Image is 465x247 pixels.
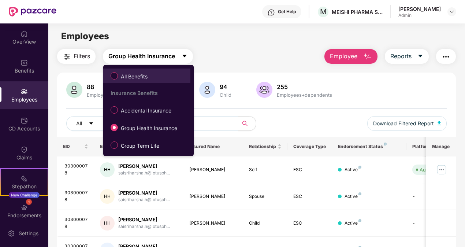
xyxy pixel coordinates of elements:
div: Child [249,220,282,227]
div: Spouse [249,193,282,200]
div: 1 [26,199,32,205]
span: Employee Name [100,144,172,150]
button: Allcaret-down [66,116,111,131]
span: Relationship [249,144,276,150]
span: Employees [61,31,109,41]
img: svg+xml;base64,PHN2ZyB4bWxucz0iaHR0cDovL3d3dy53My5vcmcvMjAwMC9zdmciIHdpZHRoPSI4IiBoZWlnaHQ9IjgiIH... [358,219,361,222]
img: svg+xml;base64,PHN2ZyBpZD0iSGVscC0zMngzMiIgeG1sbnM9Imh0dHA6Ly93d3cudzMub3JnLzIwMDAvc3ZnIiB3aWR0aD... [268,9,275,16]
span: Group Term Life [118,142,162,150]
span: Group Health Insurance [108,52,175,61]
div: Admin [398,12,441,18]
span: EID [63,144,83,150]
img: svg+xml;base64,PHN2ZyBpZD0iRW5kb3JzZW1lbnRzIiB4bWxucz0iaHR0cDovL3d3dy53My5vcmcvMjAwMC9zdmciIHdpZH... [21,204,28,211]
span: Group Health Insurance [118,124,180,132]
div: ESC [293,193,326,200]
div: ESC [293,220,326,227]
span: M [320,7,327,16]
span: Employee [330,52,357,61]
img: svg+xml;base64,PHN2ZyBpZD0iQ2xhaW0iIHhtbG5zPSJodHRwOi8vd3d3LnczLm9yZy8yMDAwL3N2ZyIgd2lkdGg9IjIwIi... [21,146,28,153]
div: 303000078 [64,216,89,230]
img: svg+xml;base64,PHN2ZyB4bWxucz0iaHR0cDovL3d3dy53My5vcmcvMjAwMC9zdmciIHdpZHRoPSIyNCIgaGVpZ2h0PSIyNC... [442,52,450,61]
th: Insured Name [183,137,243,156]
div: saisriharsha.h@lotusph... [118,223,170,230]
div: Employees [85,92,113,98]
div: [PERSON_NAME] [118,216,170,223]
div: HH [100,162,115,177]
span: Accidental Insurance [118,107,174,115]
div: [PERSON_NAME] [189,220,237,227]
th: Manage [426,137,456,156]
img: svg+xml;base64,PHN2ZyBpZD0iU2V0dGluZy0yMHgyMCIgeG1sbnM9Imh0dHA6Ly93d3cudzMub3JnLzIwMDAvc3ZnIiB3aW... [8,230,15,237]
img: manageButton [436,164,447,176]
th: Relationship [243,137,288,156]
div: Endorsement Status [338,144,401,150]
span: caret-down [417,53,423,60]
span: Download Filtered Report [373,119,434,128]
img: svg+xml;base64,PHN2ZyBpZD0iQmVuZWZpdHMiIHhtbG5zPSJodHRwOi8vd3d3LnczLm9yZy8yMDAwL3N2ZyIgd2lkdGg9Ij... [21,59,28,66]
th: Coverage Type [287,137,332,156]
div: MEISHI PHARMA SERVICES PRIVATE LIMITED [332,8,383,15]
div: [PERSON_NAME] [118,189,170,196]
th: Employee Name [94,137,183,156]
div: Active [345,166,361,173]
div: Child [218,92,233,98]
button: Filters [57,49,96,64]
button: Download Filtered Report [367,116,447,131]
div: [PERSON_NAME] [118,163,170,170]
div: Get Help [278,9,296,15]
img: svg+xml;base64,PHN2ZyB4bWxucz0iaHR0cDovL3d3dy53My5vcmcvMjAwMC9zdmciIHdpZHRoPSIyNCIgaGVpZ2h0PSIyNC... [63,52,71,61]
div: 303000078 [64,189,89,203]
img: svg+xml;base64,PHN2ZyB4bWxucz0iaHR0cDovL3d3dy53My5vcmcvMjAwMC9zdmciIHhtbG5zOnhsaW5rPSJodHRwOi8vd3... [256,82,272,98]
img: svg+xml;base64,PHN2ZyB4bWxucz0iaHR0cDovL3d3dy53My5vcmcvMjAwMC9zdmciIHhtbG5zOnhsaW5rPSJodHRwOi8vd3... [66,82,82,98]
td: - [406,210,458,237]
img: svg+xml;base64,PHN2ZyBpZD0iSG9tZSIgeG1sbnM9Imh0dHA6Ly93d3cudzMub3JnLzIwMDAvc3ZnIiB3aWR0aD0iMjAiIG... [21,30,28,37]
div: ESC [293,166,326,173]
div: [PERSON_NAME] [189,166,237,173]
img: svg+xml;base64,PHN2ZyBpZD0iQ0RfQWNjb3VudHMiIGRhdGEtbmFtZT0iQ0QgQWNjb3VudHMiIHhtbG5zPSJodHRwOi8vd3... [21,117,28,124]
img: svg+xml;base64,PHN2ZyB4bWxucz0iaHR0cDovL3d3dy53My5vcmcvMjAwMC9zdmciIHhtbG5zOnhsaW5rPSJodHRwOi8vd3... [438,121,441,125]
span: search [238,121,252,126]
div: [PERSON_NAME] [398,5,441,12]
button: search [238,116,256,131]
span: All Benefits [118,73,150,81]
div: Auto Verified [420,166,449,173]
div: HH [100,189,115,204]
div: Active [345,193,361,200]
div: Self [249,166,282,173]
div: Employees+dependents [275,92,334,98]
button: Group Health Insurancecaret-down [103,49,193,64]
div: 255 [275,83,334,91]
div: HH [100,216,115,231]
span: caret-down [182,53,187,60]
div: saisriharsha.h@lotusph... [118,196,170,203]
div: 303000078 [64,163,89,177]
img: svg+xml;base64,PHN2ZyBpZD0iRHJvcGRvd24tMzJ4MzIiIHhtbG5zPSJodHRwOi8vd3d3LnczLm9yZy8yMDAwL3N2ZyIgd2... [449,9,455,15]
img: svg+xml;base64,PHN2ZyBpZD0iRW1wbG95ZWVzIiB4bWxucz0iaHR0cDovL3d3dy53My5vcmcvMjAwMC9zdmciIHdpZHRoPS... [21,88,28,95]
div: 88 [85,83,113,91]
button: Reportscaret-down [385,49,429,64]
div: Active [345,220,361,227]
img: svg+xml;base64,PHN2ZyB4bWxucz0iaHR0cDovL3d3dy53My5vcmcvMjAwMC9zdmciIHdpZHRoPSI4IiBoZWlnaHQ9IjgiIH... [358,192,361,195]
div: [PERSON_NAME] [189,193,237,200]
img: svg+xml;base64,PHN2ZyB4bWxucz0iaHR0cDovL3d3dy53My5vcmcvMjAwMC9zdmciIHdpZHRoPSI4IiBoZWlnaHQ9IjgiIH... [384,143,387,145]
span: Filters [74,52,90,61]
span: All [76,119,82,128]
td: - [406,183,458,210]
div: Platform Status [412,144,453,150]
button: Employee [324,49,377,64]
div: Settings [16,230,41,237]
span: caret-down [89,121,94,127]
div: 94 [218,83,233,91]
div: Insurance Benefits [111,90,190,96]
th: EID [57,137,94,156]
div: Stepathon [1,183,48,190]
img: New Pazcare Logo [9,7,56,16]
img: svg+xml;base64,PHN2ZyB4bWxucz0iaHR0cDovL3d3dy53My5vcmcvMjAwMC9zdmciIHhtbG5zOnhsaW5rPSJodHRwOi8vd3... [363,52,372,61]
img: svg+xml;base64,PHN2ZyB4bWxucz0iaHR0cDovL3d3dy53My5vcmcvMjAwMC9zdmciIHhtbG5zOnhsaW5rPSJodHRwOi8vd3... [199,82,215,98]
div: New Challenge [9,192,40,198]
img: svg+xml;base64,PHN2ZyB4bWxucz0iaHR0cDovL3d3dy53My5vcmcvMjAwMC9zdmciIHdpZHRoPSI4IiBoZWlnaHQ9IjgiIH... [358,166,361,169]
img: svg+xml;base64,PHN2ZyB4bWxucz0iaHR0cDovL3d3dy53My5vcmcvMjAwMC9zdmciIHdpZHRoPSIyMSIgaGVpZ2h0PSIyMC... [21,175,28,182]
span: Reports [390,52,412,61]
div: saisriharsha.h@lotusph... [118,170,170,177]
